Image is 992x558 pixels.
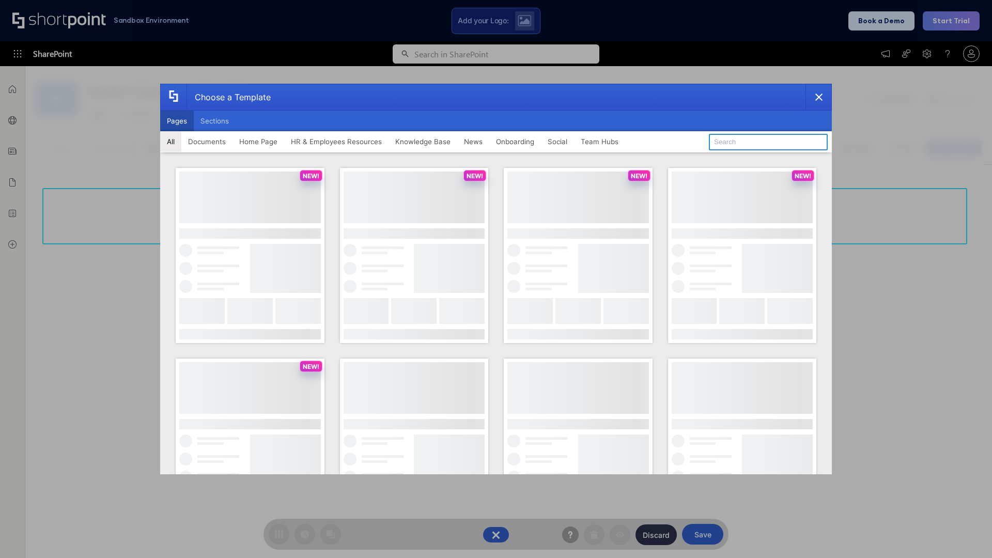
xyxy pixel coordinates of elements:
p: NEW! [795,172,811,180]
input: Search [709,134,828,150]
p: NEW! [303,172,319,180]
iframe: Chat Widget [940,508,992,558]
button: All [160,131,181,152]
button: Onboarding [489,131,541,152]
button: News [457,131,489,152]
button: Sections [194,111,236,131]
div: Choose a Template [187,84,271,110]
button: HR & Employees Resources [284,131,389,152]
p: NEW! [467,172,483,180]
p: NEW! [303,363,319,370]
p: NEW! [631,172,647,180]
button: Pages [160,111,194,131]
div: template selector [160,84,832,474]
button: Knowledge Base [389,131,457,152]
button: Social [541,131,574,152]
button: Home Page [233,131,284,152]
button: Documents [181,131,233,152]
button: Team Hubs [574,131,625,152]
